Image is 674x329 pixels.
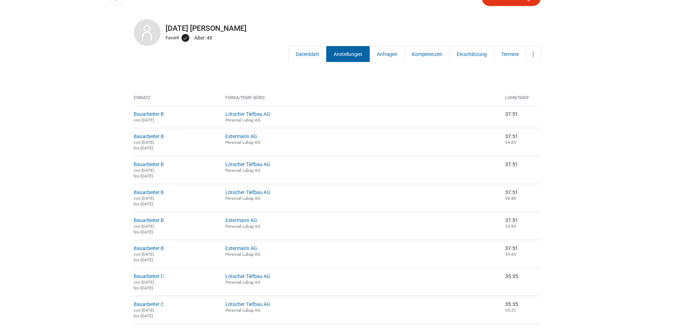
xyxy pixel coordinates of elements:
small: von [DATE] bis [DATE] [134,308,154,318]
nobr: 37.51 [505,189,518,195]
th: Firma/Temp. Büro [220,95,500,106]
a: Anstellungen [326,46,370,62]
th: Einsatz [134,95,220,106]
small: von [DATE] bis [DATE] [134,252,154,262]
small: Personal Lubag AG [225,280,260,285]
a: Lötscher Tiefbau AG [225,161,270,167]
small: Personal Lubag AG [225,118,260,123]
nobr: 37.51 [505,217,518,223]
a: Bauarbeiter B [134,245,164,251]
a: Estermann AG [225,134,257,139]
a: Lötscher Tiefbau AG [225,111,270,117]
small: von [DATE] bis [DATE] [134,280,154,290]
a: Bauarbeiter B [134,161,164,167]
div: Alter: 49 [194,33,214,42]
nobr: 35.35 [505,273,518,279]
nobr: 37.51 [505,134,518,139]
a: Bauarbeiter C [134,301,164,307]
small: Personal Lubag AG [225,308,260,313]
a: Datenblatt [288,46,327,62]
small: von [DATE] [134,118,154,123]
small: von [DATE] bis [DATE] [134,168,154,178]
nobr: 37.51 [505,245,518,251]
a: Lötscher Tiefbau AG [225,301,270,307]
small: von [DATE] bis [DATE] [134,196,154,206]
small: Personal Lubag AG [225,224,260,229]
small: Personal Lubag AG [225,252,260,257]
small: 54.85 [505,224,516,229]
nobr: 37.51 [505,111,518,117]
a: Kompetenzen [404,46,450,62]
a: Bauarbeiter B [134,134,164,139]
small: 54.85 [505,252,516,257]
a: Lötscher Tiefbau AG [225,273,270,279]
small: 55.22 [505,308,516,313]
small: Personal Lubag AG [225,168,260,173]
a: Bauarbeiter C [134,273,164,279]
a: Lötscher Tiefbau AG [225,189,270,195]
h2: [DATE] [PERSON_NAME] [134,24,541,33]
th: Lohn/Tarif [500,95,541,106]
a: Bauarbeiter B [134,189,164,195]
small: Personal Lubag AG [225,196,260,201]
a: Estermann AG [225,217,257,223]
a: Bauarbeiter B [134,217,164,223]
nobr: 35.35 [505,301,518,307]
a: Termine [494,46,526,62]
small: Personal Lubag AG [225,140,260,145]
small: 54.85 [505,140,516,145]
small: von [DATE] bis [DATE] [134,224,154,234]
small: 58.80 [505,196,516,201]
a: Einschätzung [449,46,494,62]
small: von [DATE] bis [DATE] [134,140,154,151]
a: Bauarbeiter B [134,111,164,117]
a: Anfragen [369,46,405,62]
a: Estermann AG [225,245,257,251]
nobr: 37.51 [505,161,518,167]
